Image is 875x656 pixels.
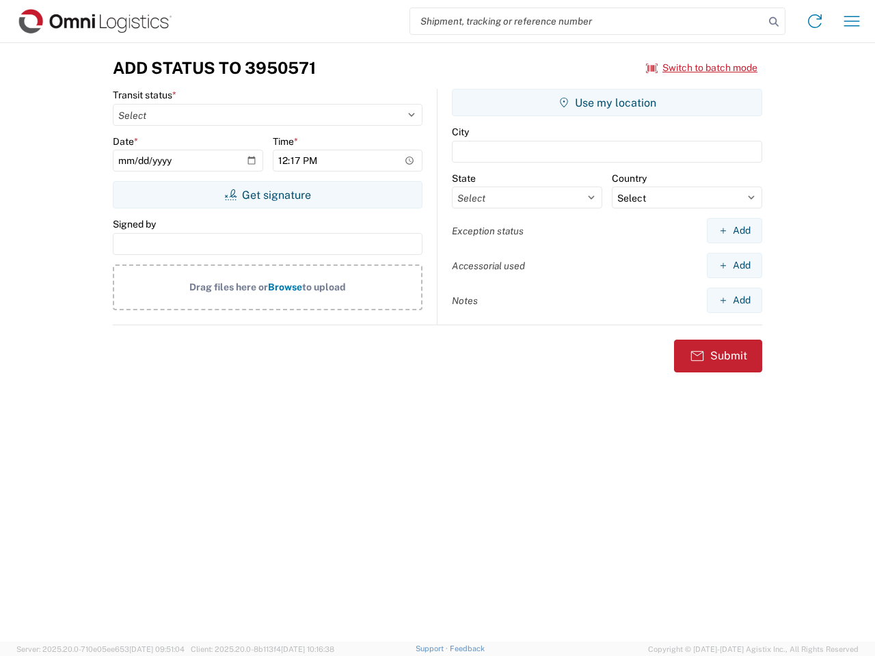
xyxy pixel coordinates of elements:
[612,172,647,184] label: Country
[16,645,185,653] span: Server: 2025.20.0-710e05ee653
[450,644,485,653] a: Feedback
[191,645,334,653] span: Client: 2025.20.0-8b113f4
[273,135,298,148] label: Time
[113,58,316,78] h3: Add Status to 3950571
[281,645,334,653] span: [DATE] 10:16:38
[646,57,757,79] button: Switch to batch mode
[707,288,762,313] button: Add
[452,172,476,184] label: State
[416,644,450,653] a: Support
[452,260,525,272] label: Accessorial used
[113,135,138,148] label: Date
[452,225,524,237] label: Exception status
[129,645,185,653] span: [DATE] 09:51:04
[707,218,762,243] button: Add
[410,8,764,34] input: Shipment, tracking or reference number
[113,181,422,208] button: Get signature
[452,126,469,138] label: City
[189,282,268,292] span: Drag files here or
[113,89,176,101] label: Transit status
[674,340,762,372] button: Submit
[268,282,302,292] span: Browse
[707,253,762,278] button: Add
[302,282,346,292] span: to upload
[113,218,156,230] label: Signed by
[648,643,859,655] span: Copyright © [DATE]-[DATE] Agistix Inc., All Rights Reserved
[452,89,762,116] button: Use my location
[452,295,478,307] label: Notes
